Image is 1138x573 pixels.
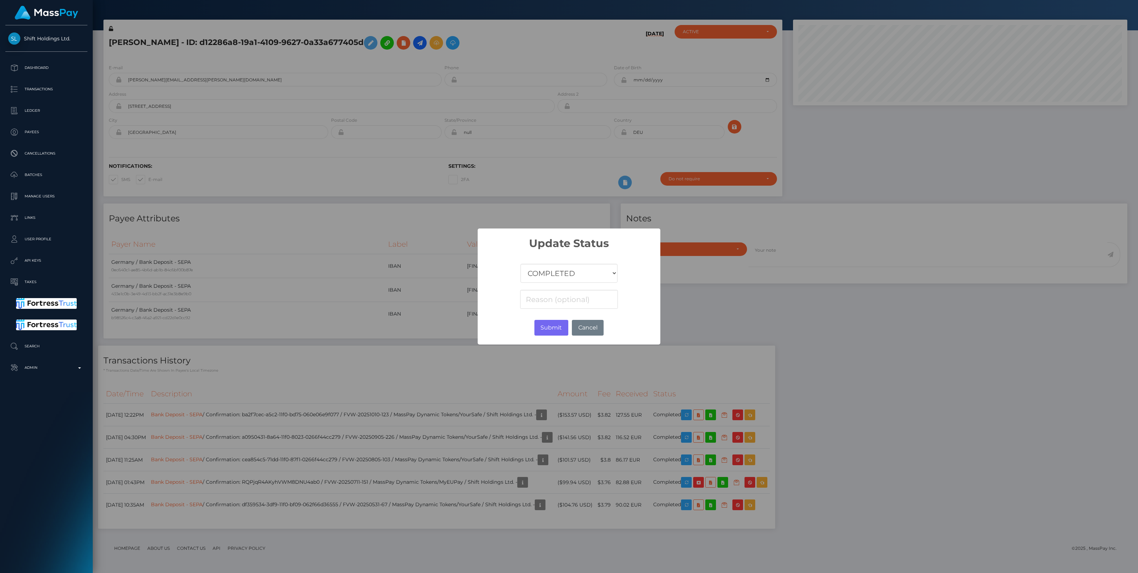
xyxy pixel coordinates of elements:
[534,320,568,336] button: Submit
[8,234,85,245] p: User Profile
[8,62,85,73] p: Dashboard
[8,277,85,287] p: Taxes
[8,191,85,202] p: Manage Users
[520,290,618,309] input: Reason (optional)
[8,32,20,45] img: Shift Holdings Ltd.
[5,35,87,42] span: Shift Holdings Ltd.
[8,212,85,223] p: Links
[8,148,85,159] p: Cancellations
[8,362,85,373] p: Admin
[8,341,85,352] p: Search
[8,84,85,95] p: Transactions
[8,127,85,137] p: Payees
[16,298,77,309] img: Fortress Trust
[8,170,85,180] p: Batches
[16,320,77,330] img: Fortress Trust
[8,105,85,116] p: Ledger
[15,6,78,20] img: MassPay Logo
[478,228,660,250] h2: Update Status
[572,320,604,336] button: Cancel
[8,255,85,266] p: API Keys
